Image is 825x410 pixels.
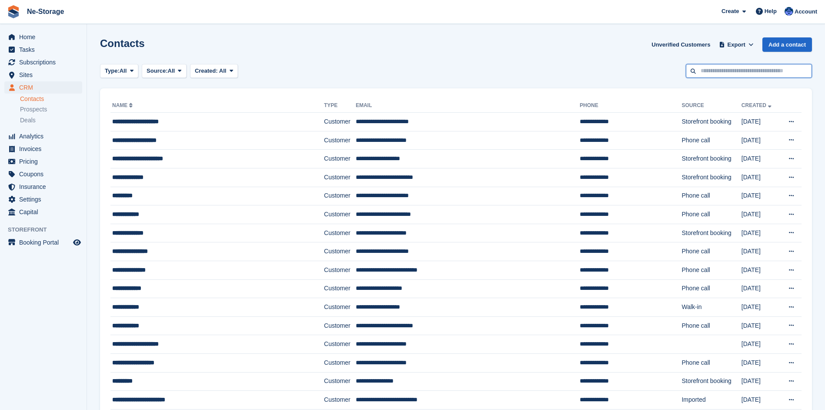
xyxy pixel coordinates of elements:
a: Name [112,102,134,108]
td: [DATE] [741,131,780,150]
td: Storefront booking [681,372,741,391]
a: menu [4,69,82,81]
td: Phone call [681,131,741,150]
span: All [219,67,227,74]
a: menu [4,155,82,168]
td: [DATE] [741,187,780,205]
td: Customer [324,187,356,205]
a: Add a contact [762,37,812,52]
a: Contacts [20,95,82,103]
td: Customer [324,205,356,224]
th: Type [324,99,356,113]
span: Prospects [20,105,47,114]
td: Imported [681,391,741,410]
a: menu [4,81,82,94]
td: Customer [324,131,356,150]
td: Phone call [681,279,741,298]
a: Deals [20,116,82,125]
span: Home [19,31,71,43]
td: Storefront booking [681,150,741,168]
a: menu [4,181,82,193]
td: Phone call [681,242,741,261]
span: Source: [147,67,167,75]
a: menu [4,168,82,180]
td: Customer [324,261,356,279]
td: [DATE] [741,353,780,372]
td: Phone call [681,205,741,224]
td: [DATE] [741,168,780,187]
a: menu [4,206,82,218]
a: Preview store [72,237,82,248]
th: Email [356,99,580,113]
span: Settings [19,193,71,205]
th: Phone [580,99,681,113]
span: Invoices [19,143,71,155]
span: Create [721,7,739,16]
td: [DATE] [741,298,780,317]
td: Customer [324,335,356,354]
td: [DATE] [741,372,780,391]
td: Walk-in [681,298,741,317]
td: Storefront booking [681,113,741,131]
td: Customer [324,242,356,261]
td: Customer [324,353,356,372]
span: All [168,67,175,75]
a: menu [4,130,82,142]
span: Type: [105,67,120,75]
span: Booking Portal [19,236,71,249]
a: Ne-Storage [23,4,67,19]
th: Source [681,99,741,113]
img: stora-icon-8386f47178a22dfd0bd8f6a31ec36ba5ce8667c1dd55bd0f319d3a0aa187defe.svg [7,5,20,18]
td: [DATE] [741,150,780,168]
span: Analytics [19,130,71,142]
td: Customer [324,316,356,335]
td: [DATE] [741,391,780,410]
a: Created [741,102,773,108]
img: Karol Carter [785,7,793,16]
a: Unverified Customers [648,37,714,52]
td: Customer [324,150,356,168]
td: Customer [324,391,356,410]
button: Type: All [100,64,138,78]
td: Customer [324,168,356,187]
span: Capital [19,206,71,218]
span: Pricing [19,155,71,168]
td: [DATE] [741,242,780,261]
td: Storefront booking [681,224,741,242]
td: Phone call [681,187,741,205]
span: Help [765,7,777,16]
span: Created: [195,67,218,74]
td: Customer [324,279,356,298]
span: All [120,67,127,75]
span: Account [795,7,817,16]
td: [DATE] [741,205,780,224]
span: Storefront [8,225,87,234]
button: Source: All [142,64,187,78]
span: Sites [19,69,71,81]
span: Coupons [19,168,71,180]
span: CRM [19,81,71,94]
td: [DATE] [741,316,780,335]
a: menu [4,236,82,249]
td: Customer [324,298,356,317]
td: [DATE] [741,279,780,298]
td: Customer [324,372,356,391]
span: Insurance [19,181,71,193]
span: Tasks [19,44,71,56]
span: Export [728,40,745,49]
td: Customer [324,224,356,242]
td: [DATE] [741,224,780,242]
a: menu [4,193,82,205]
h1: Contacts [100,37,145,49]
a: menu [4,143,82,155]
a: menu [4,44,82,56]
td: [DATE] [741,261,780,279]
td: Phone call [681,353,741,372]
td: Storefront booking [681,168,741,187]
button: Created: All [190,64,238,78]
td: Customer [324,113,356,131]
td: [DATE] [741,335,780,354]
a: menu [4,56,82,68]
span: Subscriptions [19,56,71,68]
td: Phone call [681,316,741,335]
